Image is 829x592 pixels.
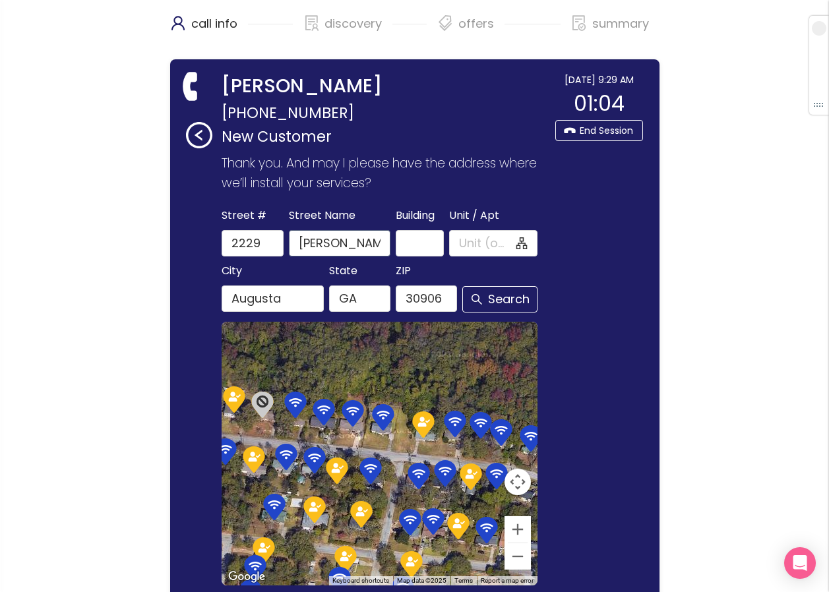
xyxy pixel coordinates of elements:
[178,73,206,100] span: phone
[592,13,649,34] p: summary
[437,13,561,46] div: offers
[459,234,513,252] input: Unit (optional)
[329,285,390,312] input: GA
[396,285,457,312] input: 30906
[481,577,534,584] a: Report a map error
[191,13,237,34] p: call info
[396,206,435,225] span: Building
[784,547,816,579] div: Open Intercom Messenger
[225,568,268,585] a: Open this area in Google Maps (opens a new window)
[516,237,528,249] span: apartment
[397,577,446,584] span: Map data ©2025
[222,230,283,256] input: 2229
[571,15,587,31] span: file-done
[462,286,537,312] button: Search
[225,568,268,585] img: Google
[454,577,473,584] a: Terms (opens in new tab)
[505,543,531,570] button: Zoom out
[555,73,643,87] div: [DATE] 9:29 AM
[555,87,643,120] div: 01:04
[222,285,323,312] input: Augusta
[222,206,266,225] span: Street #
[289,206,355,225] span: Street Name
[170,15,186,31] span: user
[304,15,320,31] span: solution
[289,230,390,256] input: Richard Ave
[222,262,242,280] span: City
[437,15,453,31] span: tags
[222,100,354,125] span: [PHONE_NUMBER]
[222,73,383,100] strong: [PERSON_NAME]
[458,13,494,34] p: offers
[170,13,293,46] div: call info
[505,516,531,543] button: Zoom in
[555,120,643,141] button: End Session
[222,125,548,148] p: New Customer
[449,206,499,225] span: Unit / Apt
[505,469,531,495] button: Map camera controls
[303,13,427,46] div: discovery
[332,576,389,585] button: Keyboard shortcuts
[396,262,411,280] span: ZIP
[329,262,357,280] span: State
[571,13,649,46] div: summary
[222,154,537,193] p: Thank you. And may I please have the address where we’ll install your services?
[324,13,382,34] p: discovery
